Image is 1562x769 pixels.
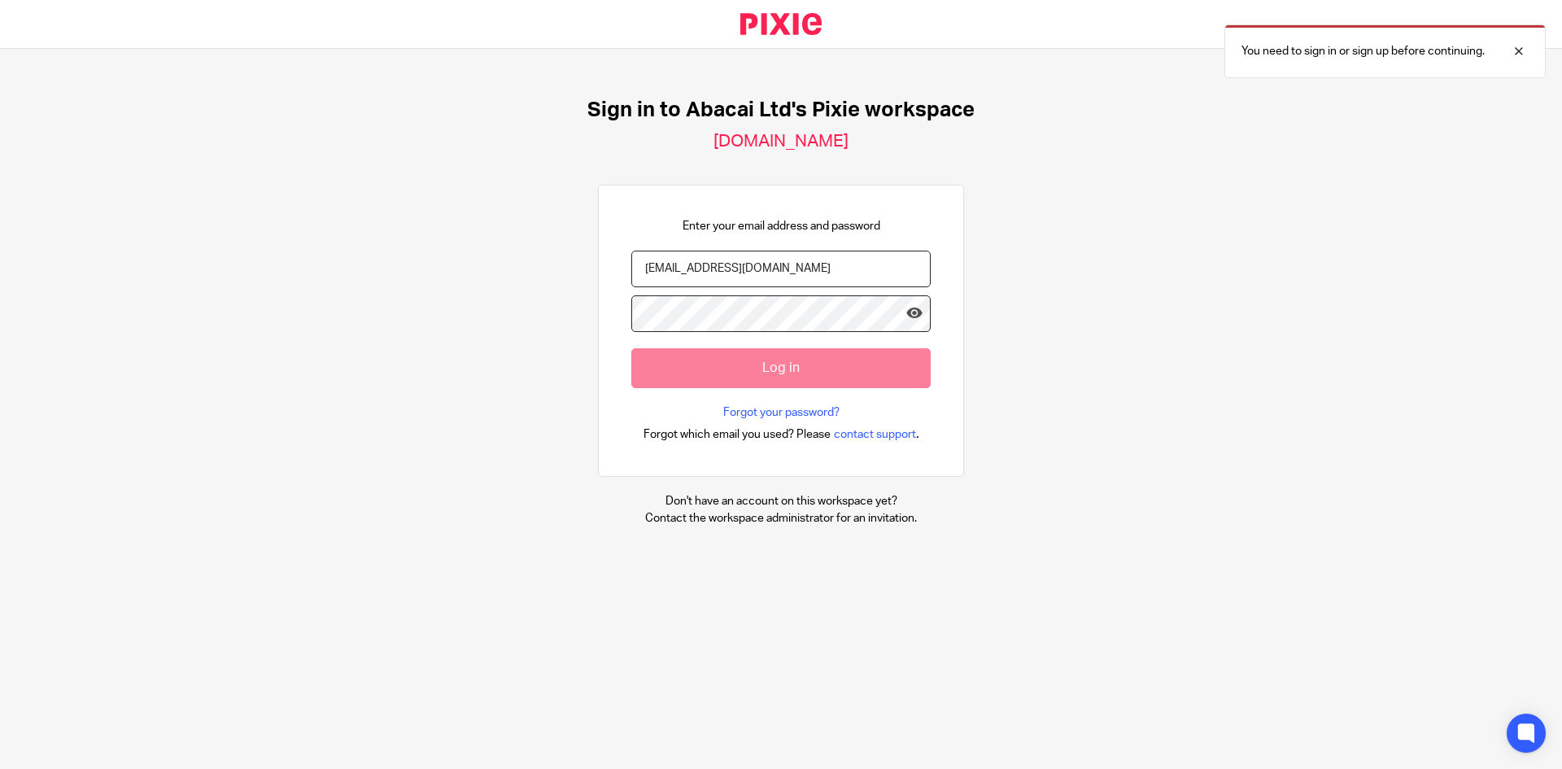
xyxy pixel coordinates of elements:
[631,251,931,287] input: name@example.com
[645,510,917,527] p: Contact the workspace administrator for an invitation.
[644,425,919,443] div: .
[713,131,849,152] h2: [DOMAIN_NAME]
[645,493,917,509] p: Don't have an account on this workspace yet?
[587,98,975,123] h1: Sign in to Abacai Ltd's Pixie workspace
[834,426,916,443] span: contact support
[683,218,880,234] p: Enter your email address and password
[723,404,840,421] a: Forgot your password?
[644,426,831,443] span: Forgot which email you used? Please
[631,348,931,388] input: Log in
[1241,43,1485,59] p: You need to sign in or sign up before continuing.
